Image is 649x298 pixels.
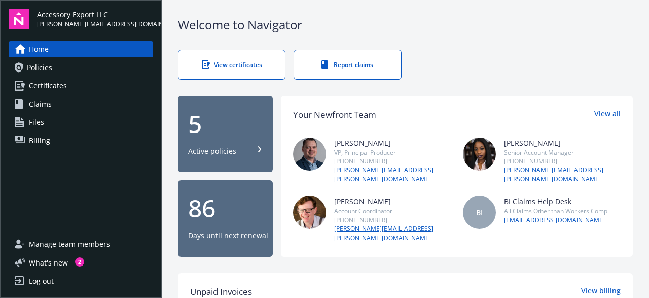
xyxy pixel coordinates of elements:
[504,138,621,148] div: [PERSON_NAME]
[314,60,380,69] div: Report claims
[294,50,401,80] a: Report claims
[188,196,263,220] div: 86
[334,196,451,207] div: [PERSON_NAME]
[504,196,607,207] div: BI Claims Help Desk
[27,59,52,76] span: Policies
[9,114,153,130] a: Files
[293,108,376,121] div: Your Newfront Team
[29,41,49,57] span: Home
[29,133,50,149] span: Billing
[37,9,153,29] button: Accessory Export LLC[PERSON_NAME][EMAIL_ADDRESS][DOMAIN_NAME]
[178,180,273,257] button: 86Days until next renewal
[293,196,326,229] img: photo
[29,236,110,252] span: Manage team members
[334,148,451,157] div: VP, Principal Producer
[334,165,451,184] a: [PERSON_NAME][EMAIL_ADDRESS][PERSON_NAME][DOMAIN_NAME]
[334,224,451,243] a: [PERSON_NAME][EMAIL_ADDRESS][PERSON_NAME][DOMAIN_NAME]
[9,41,153,57] a: Home
[178,50,285,80] a: View certificates
[9,78,153,94] a: Certificates
[334,207,451,215] div: Account Coordinator
[37,9,153,20] span: Accessory Export LLC
[178,96,273,173] button: 5Active policies
[334,138,451,148] div: [PERSON_NAME]
[504,207,607,215] div: All Claims Other than Workers Comp
[29,273,54,289] div: Log out
[504,216,607,225] a: [EMAIL_ADDRESS][DOMAIN_NAME]
[334,216,451,224] div: [PHONE_NUMBER]
[29,78,67,94] span: Certificates
[37,20,153,29] span: [PERSON_NAME][EMAIL_ADDRESS][DOMAIN_NAME]
[9,9,29,29] img: navigator-logo.svg
[9,257,84,268] button: What's new2
[29,114,44,130] span: Files
[75,257,84,267] div: 2
[188,112,263,136] div: 5
[29,96,52,112] span: Claims
[334,157,451,165] div: [PHONE_NUMBER]
[199,60,265,69] div: View certificates
[476,207,483,218] span: BI
[9,96,153,112] a: Claims
[504,148,621,157] div: Senior Account Manager
[9,59,153,76] a: Policies
[594,108,621,121] a: View all
[293,138,326,171] img: photo
[504,157,621,165] div: [PHONE_NUMBER]
[9,236,153,252] a: Manage team members
[9,133,153,149] a: Billing
[188,146,236,156] div: Active policies
[178,16,633,34] div: Welcome to Navigator
[463,138,496,171] img: photo
[188,230,268,241] div: Days until next renewal
[29,257,68,268] span: What ' s new
[504,165,621,184] a: [PERSON_NAME][EMAIL_ADDRESS][PERSON_NAME][DOMAIN_NAME]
